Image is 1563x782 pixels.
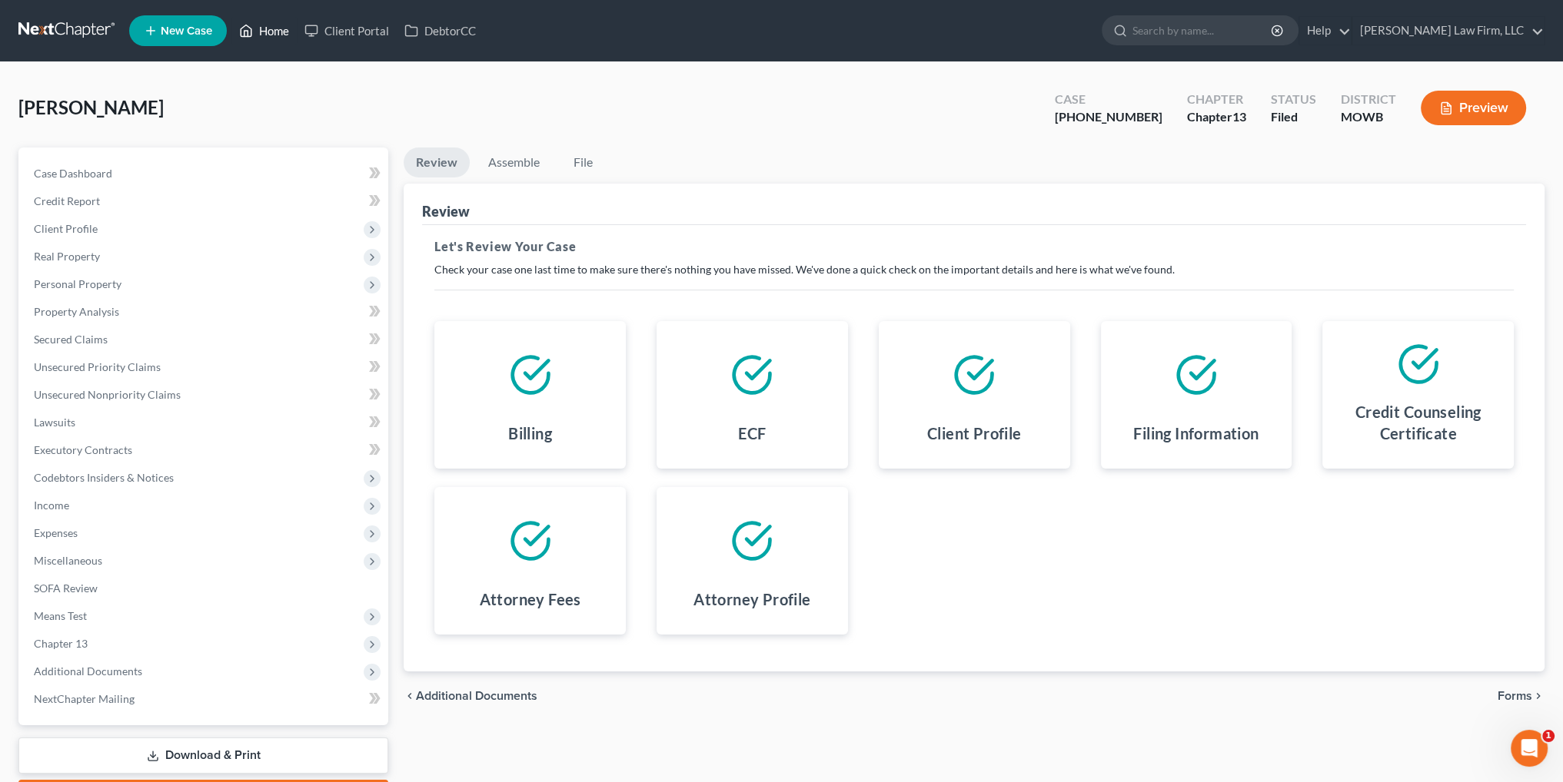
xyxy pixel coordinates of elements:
h4: Credit Counseling Certificate [1335,401,1501,444]
div: Review [422,202,470,220]
a: Review [404,147,470,177]
a: Property Analysis [22,298,388,326]
a: [PERSON_NAME] Law Firm, LLC [1352,17,1544,45]
h4: ECF [738,422,766,444]
h4: Attorney Profile [693,588,810,610]
i: chevron_right [1532,690,1545,702]
div: Chapter [1187,91,1246,108]
iframe: Intercom live chat [1511,730,1548,767]
div: Status [1271,91,1316,108]
div: Case [1055,91,1162,108]
span: 1 [1542,730,1555,742]
div: Filed [1271,108,1316,126]
a: Credit Report [22,187,388,215]
span: 13 [1232,109,1246,124]
span: Lawsuits [34,416,75,429]
a: Case Dashboard [22,160,388,187]
h4: Billing [508,422,552,444]
p: Check your case one last time to make sure there's nothing you have missed. We've done a quick ch... [434,262,1514,277]
a: Client Portal [297,17,397,45]
a: File [558,147,607,177]
span: Unsecured Nonpriority Claims [34,388,181,401]
span: Expenses [34,526,78,539]
span: Unsecured Priority Claims [34,360,161,373]
span: Means Test [34,609,87,622]
a: Home [231,17,297,45]
a: Secured Claims [22,326,388,353]
span: Miscellaneous [34,554,102,567]
button: Preview [1421,91,1526,125]
span: Case Dashboard [34,167,112,180]
a: Lawsuits [22,409,388,436]
span: Additional Documents [416,690,537,702]
span: Property Analysis [34,305,119,318]
span: Real Property [34,250,100,263]
span: Executory Contracts [34,443,132,456]
a: SOFA Review [22,575,388,602]
div: District [1341,91,1396,108]
a: DebtorCC [397,17,484,45]
a: Help [1299,17,1351,45]
span: Income [34,499,69,512]
a: Unsecured Priority Claims [22,353,388,381]
span: [PERSON_NAME] [18,96,164,118]
span: NextChapter Mailing [34,692,135,705]
span: New Case [161,25,212,37]
span: Client Profile [34,222,98,235]
a: Executory Contracts [22,436,388,464]
h4: Filing Information [1133,422,1259,444]
h4: Attorney Fees [480,588,581,610]
h4: Client Profile [927,422,1022,444]
input: Search by name... [1132,16,1273,45]
span: SOFA Review [34,582,98,595]
div: MOWB [1341,108,1396,126]
div: Chapter [1187,108,1246,126]
a: Assemble [476,147,552,177]
h5: Let's Review Your Case [434,237,1514,256]
span: Forms [1498,690,1532,702]
button: Forms chevron_right [1498,690,1545,702]
a: Unsecured Nonpriority Claims [22,381,388,409]
span: Credit Report [34,194,100,207]
a: NextChapter Mailing [22,685,388,713]
i: chevron_left [404,690,416,702]
a: chevron_left Additional Documents [404,690,537,702]
span: Secured Claims [34,333,108,346]
span: Additional Documents [34,664,142,678]
span: Chapter 13 [34,637,88,650]
span: Personal Property [34,277,121,290]
a: Download & Print [18,737,388,774]
div: [PHONE_NUMBER] [1055,108,1162,126]
span: Codebtors Insiders & Notices [34,471,174,484]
